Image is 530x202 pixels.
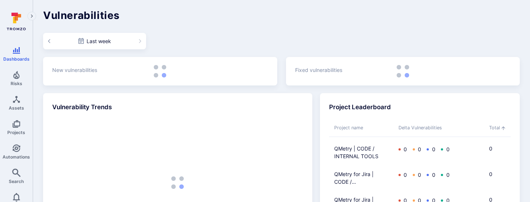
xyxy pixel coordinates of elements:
[399,125,479,132] div: Toggle SortBy
[438,145,450,153] div: 0
[329,103,511,112] div: Project Leaderboard
[334,145,388,160] a: QMetry | CODE / INTERNAL TOOLS
[424,171,435,179] div: 0
[393,140,484,165] span: cell for Delta Vulnerabilities
[295,66,511,74] div: Fixed vulnerabilities
[52,66,268,74] div: New vulnerabilities
[489,125,505,132] div: Toggle SortBy
[409,145,421,153] div: 0
[393,165,484,191] span: cell for Delta Vulnerabilities
[3,154,30,160] span: Automations
[484,165,510,191] span: cell for Total
[29,13,34,19] i: Expand navigation menu
[9,105,24,111] span: Assets
[399,171,407,179] div: 0
[334,170,388,186] a: QMetry for Jira | CODE / REPOSITORIES
[393,119,484,137] span: sort by Delta Vulnerabilities
[399,145,407,153] div: 0
[409,171,421,179] div: 0
[484,119,510,137] span: sort by Total
[484,140,510,165] span: cell for Total
[7,130,25,135] span: Projects
[52,103,303,112] div: Vulnerability Trends
[56,37,133,45] div: Last week
[438,171,450,179] div: 0
[334,125,388,132] div: Toggle SortBy
[43,10,520,20] h1: Vulnerabilities
[11,81,22,86] span: Risks
[9,179,24,184] span: Search
[329,165,393,191] span: cell for Project name
[329,140,393,165] span: cell for Project name
[424,145,435,153] div: 0
[329,119,393,137] span: sort by Project name
[3,56,30,62] span: Dashboards
[27,12,36,20] button: Expand navigation menu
